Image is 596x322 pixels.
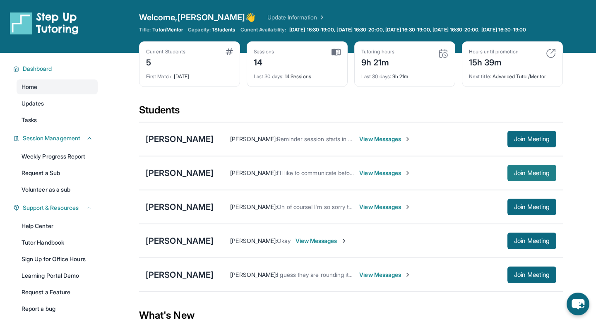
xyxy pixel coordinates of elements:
[507,233,556,249] button: Join Meeting
[139,103,563,122] div: Students
[507,131,556,147] button: Join Meeting
[514,137,550,142] span: Join Meeting
[254,48,274,55] div: Sessions
[359,169,411,177] span: View Messages
[404,136,411,142] img: Chevron-Right
[469,73,491,79] span: Next title :
[22,83,37,91] span: Home
[359,203,411,211] span: View Messages
[404,204,411,210] img: Chevron-Right
[22,99,44,108] span: Updates
[10,12,79,35] img: logo
[146,269,214,281] div: [PERSON_NAME]
[332,48,341,56] img: card
[240,26,286,33] span: Current Availability:
[469,55,519,68] div: 15h 39m
[361,55,394,68] div: 9h 21m
[317,13,325,22] img: Chevron Right
[17,182,98,197] a: Volunteer as a sub
[230,271,277,278] span: [PERSON_NAME] :
[19,65,93,73] button: Dashboard
[19,204,93,212] button: Support & Resources
[188,26,211,33] span: Capacity:
[146,48,185,55] div: Current Students
[17,235,98,250] a: Tutor Handbook
[267,13,325,22] a: Update Information
[514,238,550,243] span: Join Meeting
[438,48,448,58] img: card
[254,68,341,80] div: 14 Sessions
[254,55,274,68] div: 14
[507,199,556,215] button: Join Meeting
[146,201,214,213] div: [PERSON_NAME]
[359,135,411,143] span: View Messages
[341,238,347,244] img: Chevron-Right
[230,135,277,142] span: [PERSON_NAME] :
[17,113,98,127] a: Tasks
[212,26,236,33] span: 1 Students
[514,171,550,175] span: Join Meeting
[567,293,589,315] button: chat-button
[404,272,411,278] img: Chevron-Right
[230,203,277,210] span: [PERSON_NAME] :
[146,167,214,179] div: [PERSON_NAME]
[254,73,284,79] span: Last 30 days :
[469,68,556,80] div: Advanced Tutor/Mentor
[17,79,98,94] a: Home
[296,237,347,245] span: View Messages
[230,169,277,176] span: [PERSON_NAME] :
[22,116,37,124] span: Tasks
[514,204,550,209] span: Join Meeting
[17,268,98,283] a: Learning Portal Demo
[507,165,556,181] button: Join Meeting
[17,219,98,233] a: Help Center
[469,48,519,55] div: Hours until promotion
[17,96,98,111] a: Updates
[546,48,556,58] img: card
[146,68,233,80] div: [DATE]
[226,48,233,55] img: card
[288,26,528,33] a: [DATE] 16:30-19:00, [DATE] 16:30-20:00, [DATE] 16:30-19:00, [DATE] 16:30-20:00, [DATE] 16:30-19:00
[23,204,79,212] span: Support & Resources
[17,252,98,267] a: Sign Up for Office Hours
[139,12,256,23] span: Welcome, [PERSON_NAME] 👋
[404,170,411,176] img: Chevron-Right
[230,237,277,244] span: [PERSON_NAME] :
[17,285,98,300] a: Request a Feature
[359,271,411,279] span: View Messages
[361,73,391,79] span: Last 30 days :
[139,26,151,33] span: Title:
[152,26,183,33] span: Tutor/Mentor
[146,235,214,247] div: [PERSON_NAME]
[277,135,389,142] span: Reminder session starts in under and hour
[23,134,80,142] span: Session Management
[277,237,290,244] span: Okay
[23,65,52,73] span: Dashboard
[507,267,556,283] button: Join Meeting
[361,68,448,80] div: 9h 21m
[514,272,550,277] span: Join Meeting
[361,48,394,55] div: Tutoring hours
[17,301,98,316] a: Report a bug
[17,166,98,180] a: Request a Sub
[19,134,93,142] button: Session Management
[289,26,526,33] span: [DATE] 16:30-19:00, [DATE] 16:30-20:00, [DATE] 16:30-19:00, [DATE] 16:30-20:00, [DATE] 16:30-19:00
[146,133,214,145] div: [PERSON_NAME]
[17,149,98,164] a: Weekly Progress Report
[277,203,472,210] span: Oh of course! I'm so sorry to hear that, I hope you have a speedy recovery.
[277,271,505,278] span: I guess they are rounding it so they are right we did meet about over an hour and a half
[146,55,185,68] div: 5
[146,73,173,79] span: First Match :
